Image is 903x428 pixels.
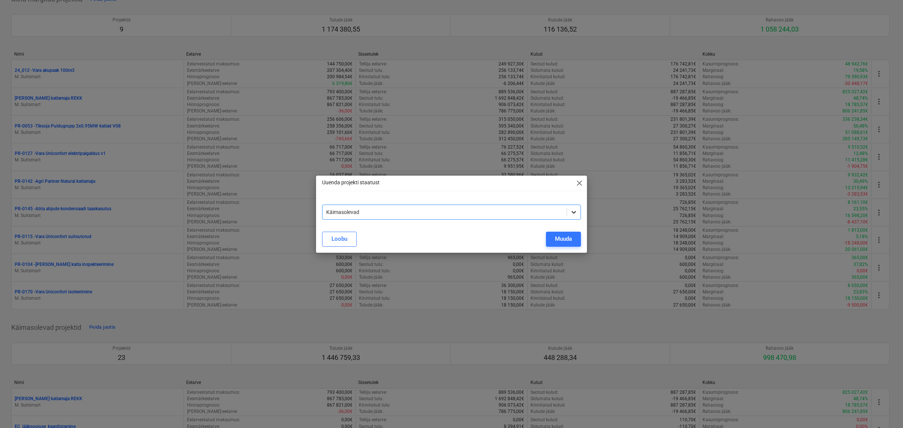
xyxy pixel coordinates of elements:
[546,232,581,247] button: Muuda
[331,234,347,244] div: Loobu
[322,179,380,187] p: Uuenda projekti staatust
[575,179,584,188] span: close
[322,232,357,247] button: Loobu
[555,234,572,244] div: Muuda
